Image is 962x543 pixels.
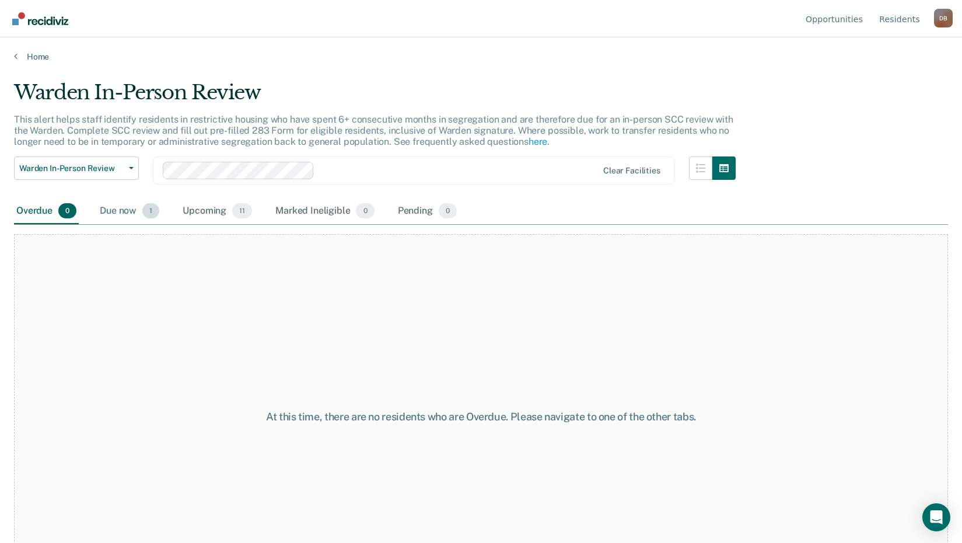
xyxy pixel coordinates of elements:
[356,203,374,218] span: 0
[529,136,547,147] a: here
[142,203,159,218] span: 1
[396,199,459,224] div: Pending0
[232,203,252,218] span: 11
[180,199,254,224] div: Upcoming11
[603,166,660,176] div: Clear facilities
[934,9,953,27] button: Profile dropdown button
[922,503,950,531] div: Open Intercom Messenger
[248,410,715,423] div: At this time, there are no residents who are Overdue. Please navigate to one of the other tabs.
[14,199,79,224] div: Overdue0
[97,199,162,224] div: Due now1
[58,203,76,218] span: 0
[273,199,377,224] div: Marked Ineligible0
[14,81,736,114] div: Warden In-Person Review
[14,114,733,147] p: This alert helps staff identify residents in restrictive housing who have spent 6+ consecutive mo...
[12,12,68,25] img: Recidiviz
[14,156,139,180] button: Warden In-Person Review
[19,163,124,173] span: Warden In-Person Review
[934,9,953,27] div: D B
[439,203,457,218] span: 0
[14,51,948,62] a: Home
